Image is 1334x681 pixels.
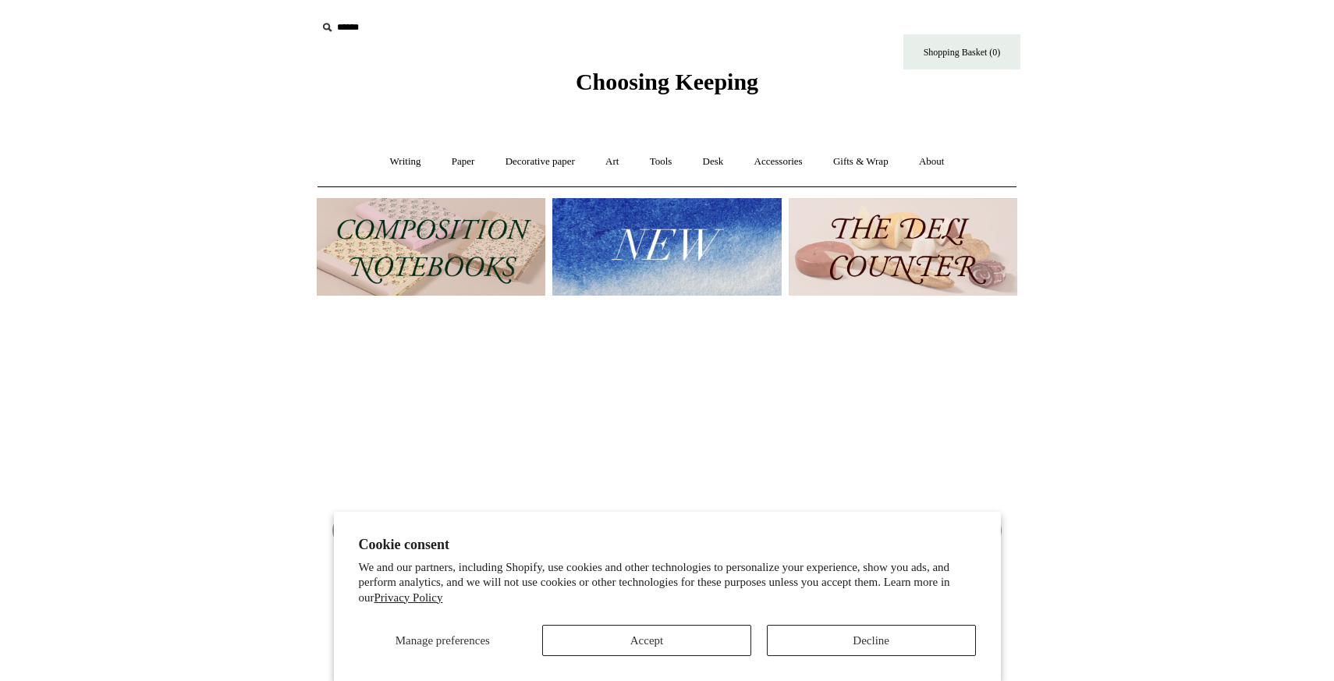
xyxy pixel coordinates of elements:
a: Art [591,141,633,183]
a: Decorative paper [491,141,589,183]
button: Decline [767,625,976,656]
h2: Cookie consent [359,537,976,553]
img: New.jpg__PID:f73bdf93-380a-4a35-bcfe-7823039498e1 [552,198,781,296]
a: Accessories [740,141,817,183]
span: Manage preferences [396,634,490,647]
a: Writing [376,141,435,183]
a: Privacy Policy [374,591,443,604]
a: Tools [636,141,687,183]
a: About [905,141,959,183]
button: Accept [542,625,751,656]
button: Previous [332,515,364,546]
img: The Deli Counter [789,198,1017,296]
a: Shopping Basket (0) [903,34,1020,69]
a: Desk [689,141,738,183]
img: 202302 Composition ledgers.jpg__PID:69722ee6-fa44-49dd-a067-31375e5d54ec [317,198,545,296]
button: Manage preferences [358,625,527,656]
a: Choosing Keeping [576,81,758,92]
p: We and our partners, including Shopify, use cookies and other technologies to personalize your ex... [359,560,976,606]
span: Choosing Keeping [576,69,758,94]
a: Paper [438,141,489,183]
a: Gifts & Wrap [819,141,903,183]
